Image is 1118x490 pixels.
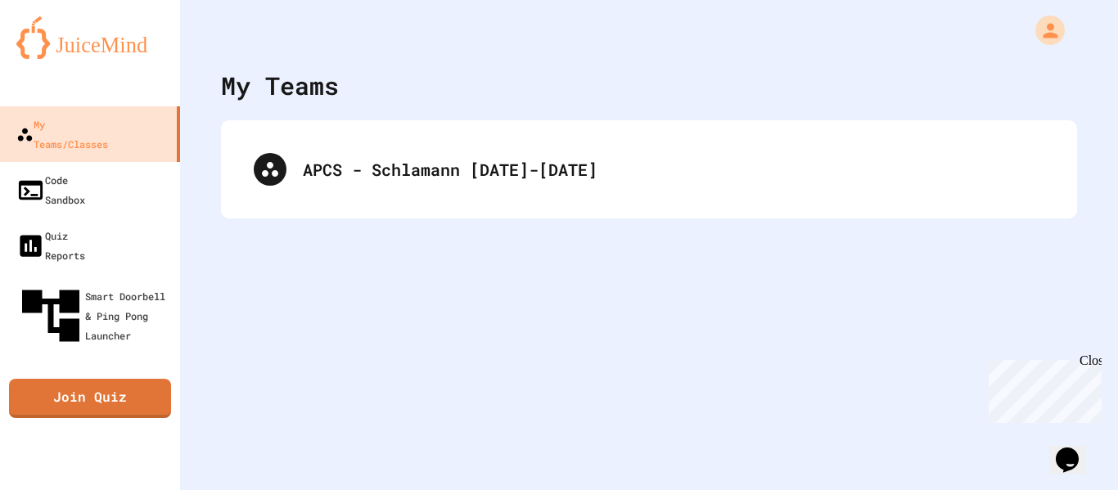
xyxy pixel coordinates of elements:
[1018,11,1069,49] div: My Account
[16,16,164,59] img: logo-orange.svg
[237,137,1061,202] div: APCS - Schlamann [DATE]-[DATE]
[1049,425,1102,474] iframe: chat widget
[982,353,1102,423] iframe: chat widget
[16,115,108,154] div: My Teams/Classes
[16,226,85,265] div: Quiz Reports
[303,157,1044,182] div: APCS - Schlamann [DATE]-[DATE]
[7,7,113,104] div: Chat with us now!Close
[221,67,339,104] div: My Teams
[9,379,171,418] a: Join Quiz
[16,170,85,209] div: Code Sandbox
[16,281,174,350] div: Smart Doorbell & Ping Pong Launcher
